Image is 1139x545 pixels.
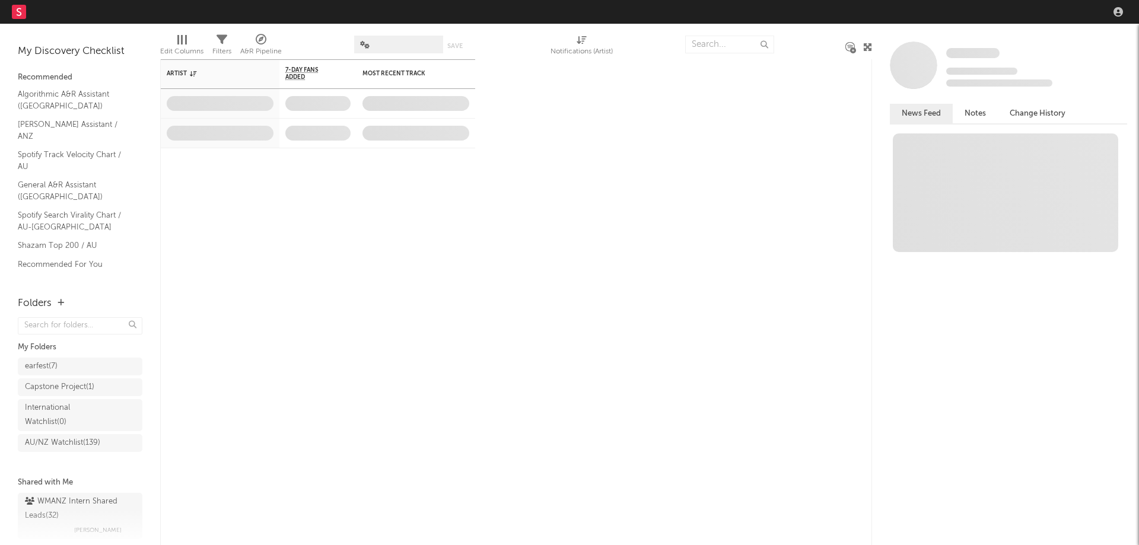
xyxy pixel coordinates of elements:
[18,258,131,271] a: Recommended For You
[18,44,142,59] div: My Discovery Checklist
[167,70,256,77] div: Artist
[946,47,1000,59] a: Some Artist
[551,30,613,64] div: Notifications (Artist)
[74,523,122,537] span: [PERSON_NAME]
[18,297,52,311] div: Folders
[685,36,774,53] input: Search...
[946,79,1052,87] span: 0 fans last week
[18,476,142,490] div: Shared with Me
[18,209,131,233] a: Spotify Search Virality Chart / AU-[GEOGRAPHIC_DATA]
[18,71,142,85] div: Recommended
[160,44,203,59] div: Edit Columns
[946,48,1000,58] span: Some Artist
[160,30,203,64] div: Edit Columns
[18,399,142,431] a: International Watchlist(0)
[18,317,142,334] input: Search for folders...
[25,359,58,374] div: earfest ( 7 )
[890,104,953,123] button: News Feed
[25,401,109,429] div: International Watchlist ( 0 )
[18,493,142,539] a: WMANZ Intern Shared Leads(32)[PERSON_NAME]
[212,30,231,64] div: Filters
[212,44,231,59] div: Filters
[18,88,131,112] a: Algorithmic A&R Assistant ([GEOGRAPHIC_DATA])
[240,44,282,59] div: A&R Pipeline
[18,179,131,203] a: General A&R Assistant ([GEOGRAPHIC_DATA])
[946,68,1017,75] span: Tracking Since: [DATE]
[362,70,451,77] div: Most Recent Track
[25,436,100,450] div: AU/NZ Watchlist ( 139 )
[953,104,998,123] button: Notes
[18,118,131,142] a: [PERSON_NAME] Assistant / ANZ
[25,495,132,523] div: WMANZ Intern Shared Leads ( 32 )
[18,378,142,396] a: Capstone Project(1)
[18,358,142,375] a: earfest(7)
[18,239,131,252] a: Shazam Top 200 / AU
[18,434,142,452] a: AU/NZ Watchlist(139)
[998,104,1077,123] button: Change History
[18,148,131,173] a: Spotify Track Velocity Chart / AU
[240,30,282,64] div: A&R Pipeline
[285,66,333,81] span: 7-Day Fans Added
[18,340,142,355] div: My Folders
[25,380,94,394] div: Capstone Project ( 1 )
[551,44,613,59] div: Notifications (Artist)
[447,43,463,49] button: Save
